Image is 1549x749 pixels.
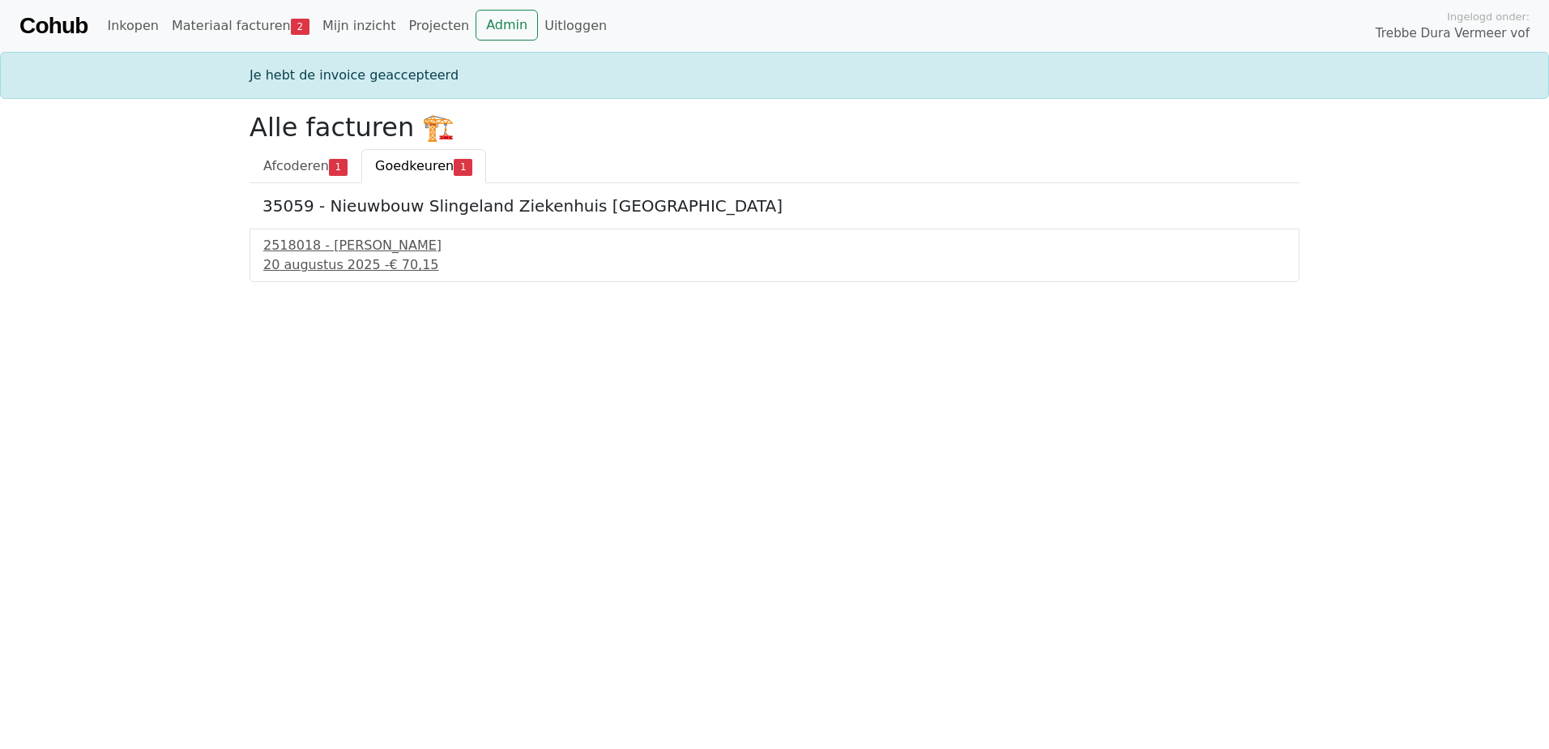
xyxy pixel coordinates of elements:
a: 2518018 - [PERSON_NAME]20 augustus 2025 -€ 70,15 [263,236,1286,275]
a: Projecten [402,10,476,42]
span: Trebbe Dura Vermeer vof [1376,24,1530,43]
span: Goedkeuren [375,158,454,173]
a: Admin [476,10,538,41]
h2: Alle facturen 🏗️ [250,112,1299,143]
div: 20 augustus 2025 - [263,255,1286,275]
span: Ingelogd onder: [1447,9,1530,24]
span: Afcoderen [263,158,329,173]
span: 1 [454,159,472,175]
a: Mijn inzicht [316,10,403,42]
a: Inkopen [100,10,164,42]
a: Uitloggen [538,10,613,42]
a: Afcoderen1 [250,149,361,183]
div: Je hebt de invoice geaccepteerd [240,66,1309,85]
a: Materiaal facturen2 [165,10,316,42]
span: € 70,15 [389,257,438,272]
a: Goedkeuren1 [361,149,486,183]
div: 2518018 - [PERSON_NAME] [263,236,1286,255]
span: 1 [329,159,348,175]
h5: 35059 - Nieuwbouw Slingeland Ziekenhuis [GEOGRAPHIC_DATA] [262,196,1287,216]
span: 2 [291,19,309,35]
a: Cohub [19,6,87,45]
